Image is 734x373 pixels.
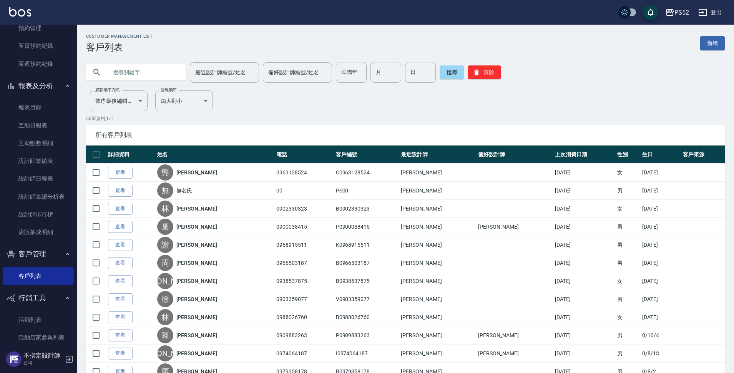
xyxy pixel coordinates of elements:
td: K0968915511 [334,236,399,254]
td: I0974064187 [334,345,399,363]
th: 上次消費日期 [553,146,615,164]
a: 查看 [108,221,133,233]
td: 0/8/13 [640,345,681,363]
td: [DATE] [640,308,681,326]
a: [PERSON_NAME] [176,223,217,231]
div: 陳 [157,327,173,343]
a: [PERSON_NAME] [176,205,217,212]
td: [DATE] [553,308,615,326]
h2: Customer Management List [86,34,153,39]
button: 客戶管理 [3,244,74,264]
td: [PERSON_NAME] [399,236,476,254]
th: 性別 [615,146,640,164]
button: PS52 [662,5,692,20]
td: [PERSON_NAME] [399,164,476,182]
a: 預約管理 [3,19,74,37]
a: 查看 [108,275,133,287]
td: 女 [615,164,640,182]
th: 電話 [274,146,334,164]
a: [PERSON_NAME] [176,295,217,303]
td: B0966503187 [334,254,399,272]
th: 生日 [640,146,681,164]
td: 0963128524 [274,164,334,182]
td: [PERSON_NAME] [476,218,553,236]
td: [DATE] [640,200,681,218]
div: [PERSON_NAME] [157,273,173,289]
button: 搜尋 [440,65,464,79]
td: 男 [615,345,640,363]
button: 清除 [468,65,501,79]
th: 客戶來源 [681,146,725,164]
a: [PERSON_NAME] [176,350,217,357]
td: B0902330323 [334,200,399,218]
td: [DATE] [553,236,615,254]
td: 男 [615,182,640,200]
a: 單週預約紀錄 [3,55,74,73]
td: 0988026760 [274,308,334,326]
h5: 不指定設計師 [23,352,63,360]
a: 查看 [108,167,133,179]
td: [PERSON_NAME] [399,218,476,236]
a: [PERSON_NAME] [176,313,217,321]
td: [DATE] [553,218,615,236]
div: [PERSON_NAME] [157,345,173,361]
a: 新增 [700,36,725,50]
a: 查看 [108,257,133,269]
th: 詳細資料 [106,146,155,164]
a: 互助日報表 [3,117,74,134]
td: 男 [615,290,640,308]
div: 林 [157,309,173,325]
a: [PERSON_NAME] [176,169,217,176]
a: 查看 [108,348,133,360]
td: 女 [615,200,640,218]
a: 設計師排行榜 [3,206,74,223]
td: [DATE] [640,290,681,308]
td: [PERSON_NAME] [476,326,553,345]
td: [PERSON_NAME] [476,345,553,363]
label: 呈現順序 [161,87,177,93]
a: 查看 [108,203,133,215]
div: 無 [157,182,173,199]
td: [DATE] [553,254,615,272]
a: 設計師業績表 [3,152,74,170]
td: 男 [615,218,640,236]
a: 報表目錄 [3,99,74,116]
td: 0966503187 [274,254,334,272]
a: 互助點數明細 [3,134,74,152]
th: 最近設計師 [399,146,476,164]
a: 查看 [108,239,133,251]
td: 0900038415 [274,218,334,236]
p: 50 筆資料, 1 / 1 [86,115,725,122]
a: 查看 [108,330,133,341]
img: Person [6,351,22,367]
div: PS52 [674,8,689,17]
div: 徐 [157,291,173,307]
div: 巢 [157,219,173,235]
div: 龔 [157,164,173,181]
td: C0963128524 [334,164,399,182]
td: [DATE] [553,326,615,345]
td: 0903359077 [274,290,334,308]
button: 報表及分析 [3,76,74,96]
a: 查看 [108,293,133,305]
td: PS00 [334,182,399,200]
a: 查看 [108,311,133,323]
label: 顧客排序方式 [95,87,120,93]
td: [PERSON_NAME] [399,182,476,200]
a: 活動店家參與列表 [3,329,74,346]
a: [PERSON_NAME] [176,277,217,285]
span: 所有客戶列表 [95,131,716,139]
button: save [643,5,658,20]
td: 男 [615,326,640,345]
img: Logo [9,7,31,17]
td: [PERSON_NAME] [399,290,476,308]
td: [PERSON_NAME] [399,254,476,272]
button: 行銷工具 [3,288,74,308]
td: 0968915511 [274,236,334,254]
td: [PERSON_NAME] [399,200,476,218]
td: [DATE] [553,272,615,290]
td: [DATE] [640,182,681,200]
p: 公司 [23,360,63,366]
td: [PERSON_NAME] [399,272,476,290]
a: 設計師日報表 [3,170,74,187]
